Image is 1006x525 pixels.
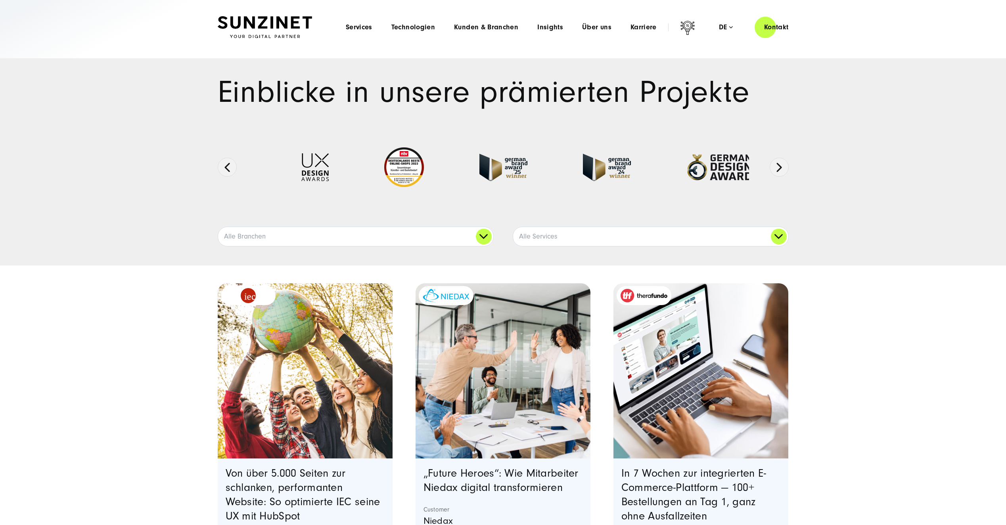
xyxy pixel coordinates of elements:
[346,23,372,31] a: Services
[454,23,518,31] a: Kunden & Branchen
[218,16,312,38] img: SUNZINET Full Service Digital Agentur
[537,23,563,31] a: Insights
[218,283,393,458] img: eine Gruppe von fünf verschiedenen jungen Menschen, die im Freien stehen und gemeinsam eine Weltk...
[384,147,424,187] img: Deutschlands beste Online Shops 2023 - boesner - Kunde - SUNZINET
[583,154,631,181] img: German-Brand-Award - fullservice digital agentur SUNZINET
[770,158,789,177] button: Next
[479,154,527,181] img: German Brand Award winner 2025 - Full Service Digital Agentur SUNZINET
[218,283,393,458] a: Featured image: eine Gruppe von fünf verschiedenen jungen Menschen, die im Freien stehen und geme...
[416,283,591,458] a: Featured image: eine Gruppe von Kollegen in einer modernen Büroumgebung, die einen Erfolg feiern....
[226,467,380,522] a: Von über 5.000 Seiten zur schlanken, performanten Website: So optimierte IEC seine UX mit HubSpot
[416,283,591,458] img: eine Gruppe von Kollegen in einer modernen Büroumgebung, die einen Erfolg feiern. Ein Mann gibt e...
[686,154,752,181] img: German-Design-Award - fullservice digital agentur SUNZINET
[423,506,583,514] strong: Customer
[301,153,329,181] img: UX-Design-Awards - fullservice digital agentur SUNZINET
[621,289,667,302] img: therafundo_10-2024_logo_2c
[719,23,733,31] div: de
[423,289,469,303] img: niedax-logo
[582,23,611,31] a: Über uns
[513,227,788,246] a: Alle Services
[218,158,237,177] button: Previous
[241,288,256,303] img: logo_IEC
[218,227,493,246] a: Alle Branchen
[391,23,435,31] a: Technologien
[613,283,789,458] a: Featured image: - Read full post: In 7 Wochen zur integrierten E-Commerce-Plattform | therafundo ...
[755,16,798,38] a: Kontakt
[423,467,579,494] a: „Future Heroes“: Wie Mitarbeiter Niedax digital transformieren
[218,77,789,107] h1: Einblicke in unsere prämierten Projekte
[630,23,657,31] a: Karriere
[621,467,766,522] a: In 7 Wochen zur integrierten E-Commerce-Plattform — 100+ Bestellungen an Tag 1, ganz ohne Ausfall...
